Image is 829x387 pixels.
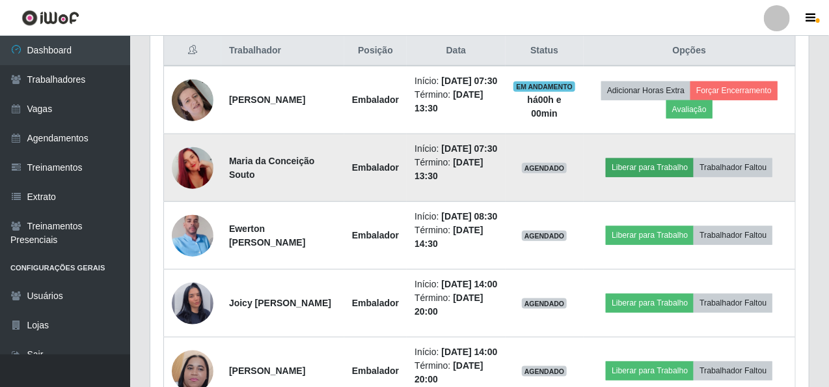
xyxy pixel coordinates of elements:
[414,88,497,115] li: Término:
[522,163,567,173] span: AGENDADO
[506,36,584,66] th: Status
[229,365,305,376] strong: [PERSON_NAME]
[21,10,79,26] img: CoreUI Logo
[414,278,497,291] li: Início:
[522,231,567,241] span: AGENDADO
[352,365,399,376] strong: Embalador
[606,294,694,312] button: Liberar para Trabalho
[694,362,772,380] button: Trabalhador Faltou
[229,94,305,105] strong: [PERSON_NAME]
[229,298,331,308] strong: Joicy [PERSON_NAME]
[606,158,694,177] button: Liberar para Trabalho
[606,362,694,380] button: Liberar para Trabalho
[606,226,694,244] button: Liberar para Trabalho
[441,211,497,222] time: [DATE] 08:30
[441,279,497,289] time: [DATE] 14:00
[414,210,497,223] li: Início:
[229,223,305,248] strong: Ewerton [PERSON_NAME]
[441,76,497,86] time: [DATE] 07:30
[352,230,399,240] strong: Embalador
[694,158,772,177] button: Trabalhador Faltou
[221,36,344,66] th: Trabalhador
[414,359,497,386] li: Término:
[694,294,772,312] button: Trabalhador Faltou
[352,94,399,105] strong: Embalador
[229,156,315,180] strong: Maria da Conceição Souto
[344,36,407,66] th: Posição
[352,162,399,173] strong: Embalador
[584,36,796,66] th: Opções
[172,199,213,273] img: 1745875632441.jpeg
[352,298,399,308] strong: Embalador
[690,81,778,100] button: Forçar Encerramento
[522,366,567,377] span: AGENDADO
[407,36,505,66] th: Data
[694,226,772,244] button: Trabalhador Faltou
[414,345,497,359] li: Início:
[666,100,713,119] button: Avaliação
[172,131,213,205] img: 1746815738665.jpeg
[441,347,497,357] time: [DATE] 14:00
[414,156,497,183] li: Término:
[441,143,497,154] time: [DATE] 07:30
[414,291,497,319] li: Término:
[414,142,497,156] li: Início:
[601,81,690,100] button: Adicionar Horas Extra
[513,81,575,92] span: EM ANDAMENTO
[528,94,562,119] strong: há 00 h e 00 min
[172,63,213,137] img: 1694555706443.jpeg
[522,298,567,309] span: AGENDADO
[172,266,213,341] img: 1743243818079.jpeg
[414,74,497,88] li: Início:
[414,223,497,251] li: Término:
